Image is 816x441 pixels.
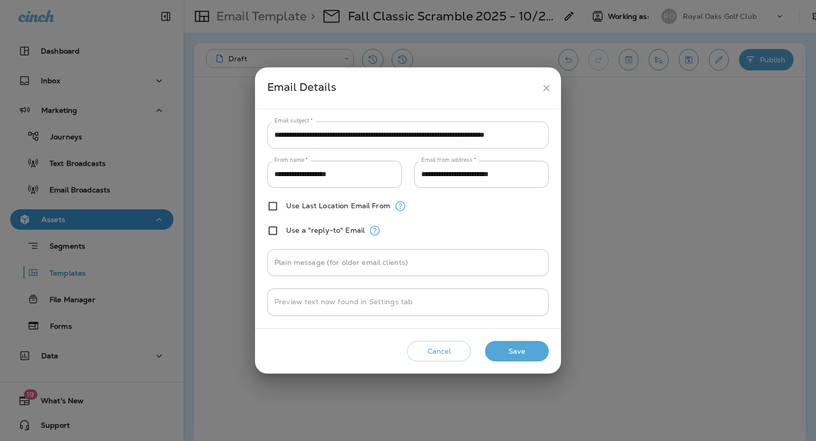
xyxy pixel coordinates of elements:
label: Email from address [421,156,476,164]
label: Use a "reply-to" Email [286,226,365,234]
button: Cancel [407,341,471,362]
div: Email Details [267,79,537,97]
label: Use Last Location Email From [286,202,390,210]
button: close [537,79,556,97]
button: Save [485,341,549,362]
label: From name [274,156,308,164]
label: Email subject [274,117,313,125]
